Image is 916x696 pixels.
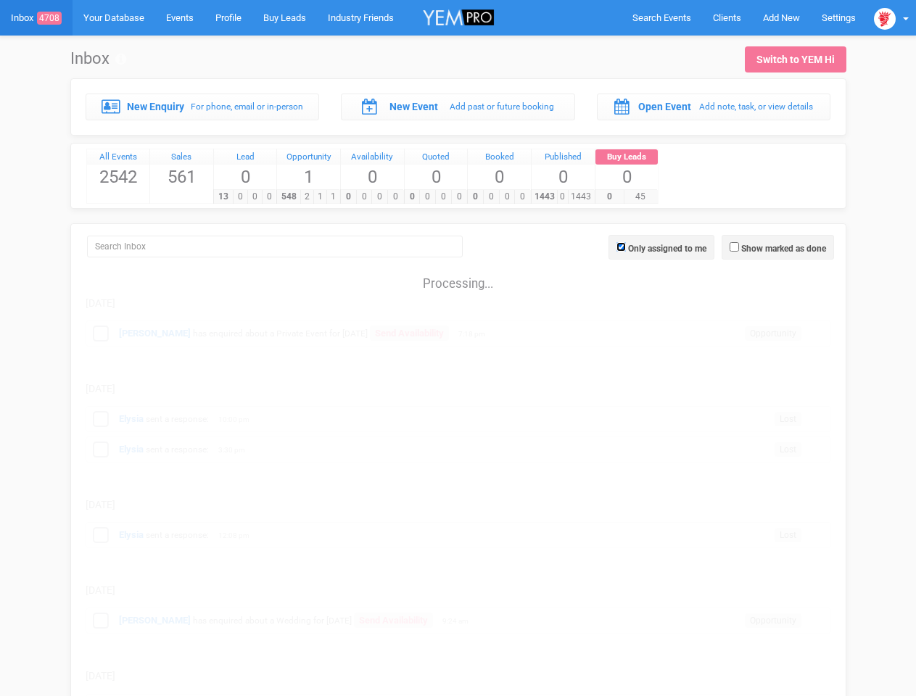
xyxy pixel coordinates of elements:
a: Published [532,149,595,165]
span: 2 [300,190,314,204]
a: Lead [214,149,277,165]
a: Booked [468,149,531,165]
span: 0 [247,190,263,204]
span: 0 [371,190,388,204]
label: New Event [389,99,438,114]
span: 0 [356,190,373,204]
span: 0 [262,190,277,204]
a: Availability [341,149,404,165]
span: 0 [532,165,595,189]
span: 13 [213,190,234,204]
span: Search Events [632,12,691,23]
span: 2542 [87,165,150,189]
a: Quoted [405,149,468,165]
span: 0 [467,190,484,204]
a: Buy Leads [595,149,659,165]
span: Add New [763,12,800,23]
label: Only assigned to me [628,242,706,255]
span: 0 [404,190,421,204]
small: Add past or future booking [450,101,554,112]
span: 0 [233,190,248,204]
a: Sales [150,149,213,165]
img: open-uri20180111-4-1xwjda0 [874,8,896,30]
a: Switch to YEM Hi [745,46,846,72]
span: 0 [468,165,531,189]
span: 0 [435,190,452,204]
span: 0 [514,190,531,204]
div: Switch to YEM Hi [756,52,835,67]
span: 0 [595,165,659,189]
small: Add note, task, or view details [699,101,813,112]
a: New Event Add past or future booking [341,94,575,120]
small: For phone, email or in-person [191,101,303,112]
span: 45 [624,190,659,204]
a: Opportunity [277,149,340,165]
span: 1 [277,165,340,189]
span: 0 [341,165,404,189]
span: 0 [405,165,468,189]
span: 0 [557,190,569,204]
span: 1443 [531,190,558,204]
span: 0 [451,190,468,204]
h1: Inbox [70,50,126,67]
span: 0 [483,190,500,204]
span: 4708 [37,12,62,25]
a: All Events [87,149,150,165]
span: 1443 [568,190,595,204]
span: 0 [387,190,404,204]
a: Open Event Add note, task, or view details [597,94,831,120]
span: 0 [419,190,436,204]
input: Search Inbox [87,236,463,257]
label: Open Event [638,99,691,114]
span: 561 [150,165,213,189]
span: 0 [214,165,277,189]
span: 0 [499,190,516,204]
label: Show marked as done [741,242,826,255]
span: 0 [595,190,624,204]
span: 1 [313,190,327,204]
span: 0 [340,190,357,204]
span: 548 [276,190,300,204]
label: New Enquiry [127,99,184,114]
span: 1 [326,190,340,204]
span: Clients [713,12,741,23]
a: New Enquiry For phone, email or in-person [86,94,320,120]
